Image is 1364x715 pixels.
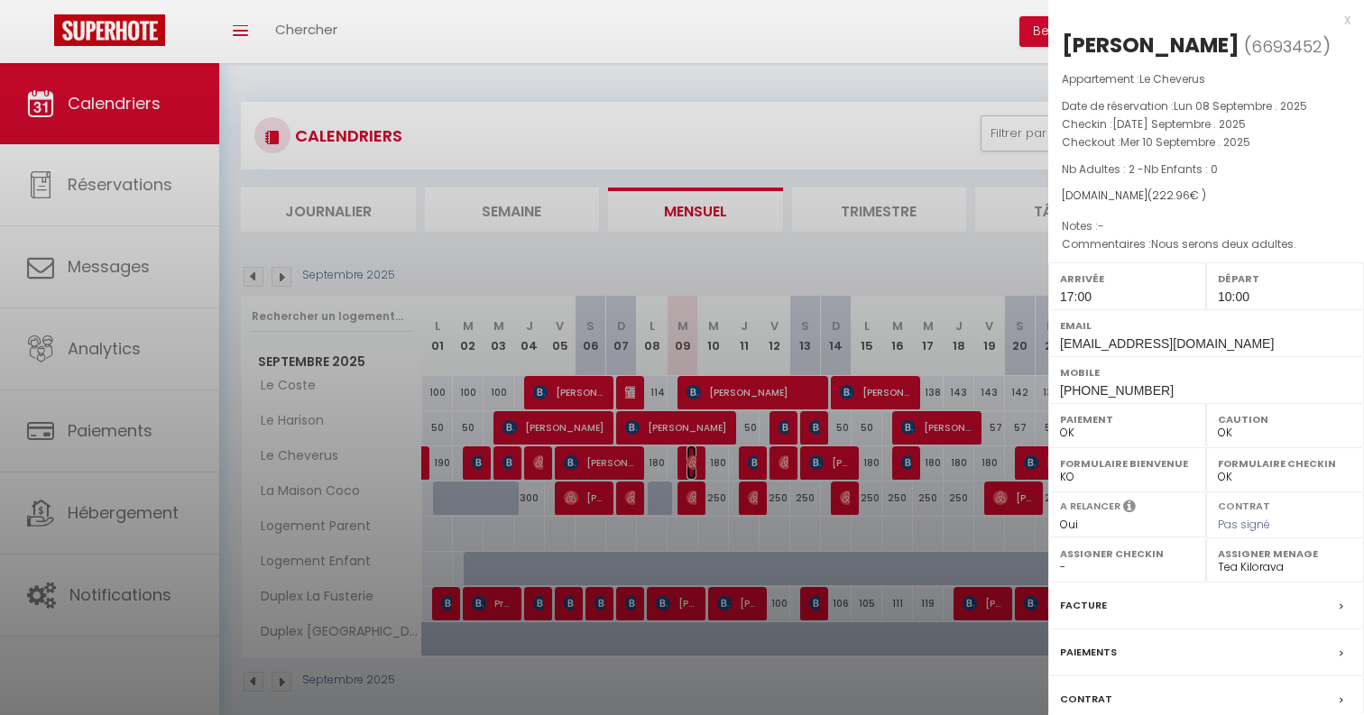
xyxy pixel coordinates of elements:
span: 10:00 [1218,289,1249,304]
p: Date de réservation : [1062,97,1350,115]
span: [EMAIL_ADDRESS][DOMAIN_NAME] [1060,336,1274,351]
span: 17:00 [1060,289,1092,304]
span: 6693452 [1251,35,1323,58]
div: [DOMAIN_NAME] [1062,188,1350,205]
label: Paiement [1060,410,1194,428]
label: Mobile [1060,363,1352,381]
label: Paiements [1060,643,1117,662]
label: Caution [1218,410,1352,428]
span: ( € ) [1147,188,1206,203]
label: Assigner Menage [1218,545,1352,563]
label: A relancer [1060,499,1120,514]
span: Mer 10 Septembre . 2025 [1120,134,1250,150]
span: Pas signé [1218,517,1270,532]
label: Email [1060,316,1352,335]
label: Formulaire Checkin [1218,454,1352,472]
label: Départ [1218,270,1352,288]
span: Le Cheverus [1139,71,1205,87]
span: [PHONE_NUMBER] [1060,383,1174,398]
span: Nb Adultes : 2 - [1062,161,1218,177]
span: Nb Enfants : 0 [1144,161,1218,177]
p: Checkin : [1062,115,1350,133]
i: Sélectionner OUI si vous souhaiter envoyer les séquences de messages post-checkout [1123,499,1136,518]
p: Commentaires : [1062,235,1350,253]
span: Nous serons deux adultes. [1151,236,1296,252]
label: Arrivée [1060,270,1194,288]
label: Facture [1060,596,1107,615]
span: - [1098,218,1104,234]
span: ( ) [1244,33,1331,59]
label: Contrat [1218,499,1270,510]
button: Ouvrir le widget de chat LiveChat [14,7,69,61]
span: [DATE] Septembre . 2025 [1112,116,1246,132]
label: Formulaire Bienvenue [1060,454,1194,472]
p: Notes : [1062,217,1350,235]
div: x [1048,9,1350,31]
p: Checkout : [1062,133,1350,151]
span: 222.96 [1152,188,1190,203]
p: Appartement : [1062,70,1350,88]
span: Lun 08 Septembre . 2025 [1174,98,1307,114]
label: Contrat [1060,690,1112,709]
label: Assigner Checkin [1060,545,1194,563]
div: [PERSON_NAME] [1062,31,1240,60]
